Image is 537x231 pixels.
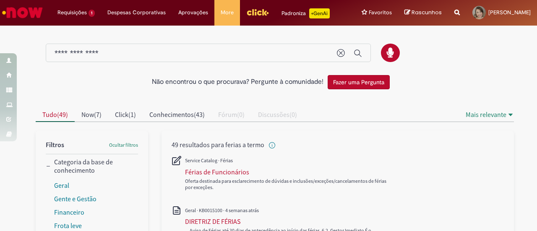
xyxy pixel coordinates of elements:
span: Requisições [57,8,87,17]
span: Rascunhos [412,8,442,16]
div: Padroniza [282,8,330,18]
span: Aprovações [178,8,208,17]
span: [PERSON_NAME] [488,9,531,16]
h2: Não encontrou o que procurava? Pergunte à comunidade! [152,78,323,86]
a: Rascunhos [404,9,442,17]
img: click_logo_yellow_360x200.png [246,6,269,18]
button: Fazer uma Pergunta [328,75,390,89]
span: Despesas Corporativas [107,8,166,17]
span: 1 [89,10,95,17]
span: Favoritos [369,8,392,17]
img: ServiceNow [1,4,44,21]
span: More [221,8,234,17]
p: +GenAi [309,8,330,18]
